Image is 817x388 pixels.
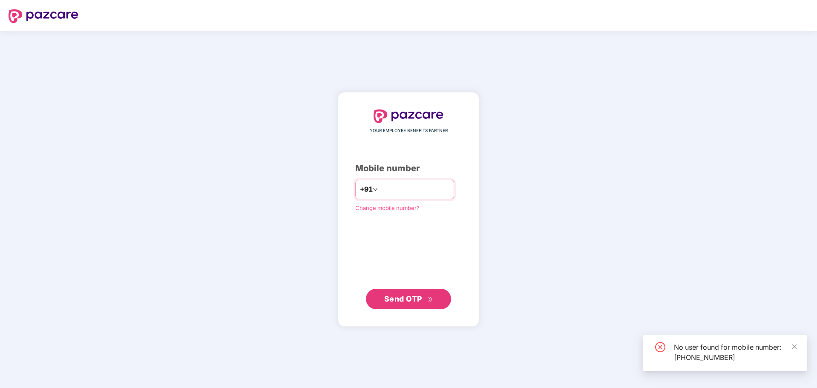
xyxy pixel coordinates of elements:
[360,184,373,195] span: +91
[355,204,420,211] a: Change mobile number?
[791,344,797,350] span: close
[370,127,448,134] span: YOUR EMPLOYEE BENEFITS PARTNER
[655,342,665,352] span: close-circle
[428,297,433,302] span: double-right
[674,342,797,362] div: No user found for mobile number: [PHONE_NUMBER]
[355,162,462,175] div: Mobile number
[373,187,378,192] span: down
[384,294,422,303] span: Send OTP
[366,289,451,309] button: Send OTPdouble-right
[374,109,443,123] img: logo
[9,9,78,23] img: logo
